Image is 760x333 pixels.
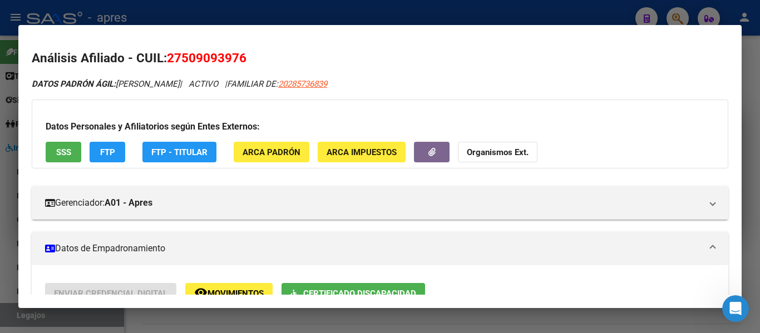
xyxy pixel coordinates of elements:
p: Activo en los últimos 15m [54,14,147,25]
div: Te paso otro archivo dañado: 20575884866 [40,135,214,170]
button: Enviar Credencial Digital [45,283,176,304]
strong: DATOS PADRÓN ÁGIL: [32,79,116,89]
button: FTP [90,142,125,162]
span: [PERSON_NAME] [32,79,180,89]
a: doc-respal...-51-33.pdf [105,44,205,57]
div: Florencia dice… [9,206,214,231]
mat-icon: remove_red_eye [194,286,208,299]
span: FAMILIAR DE: [227,79,327,89]
h3: Datos Personales y Afiliatorios según Entes Externos: [46,120,714,133]
div: Jimena dice… [9,135,214,171]
div: Te paso otro legajo con archivo dañado: 20554206965 [49,71,205,93]
span: SSS [56,147,71,157]
button: FTP - Titular [142,142,216,162]
div: doc-respal...-51-33.pdf [116,44,205,56]
span: 20285736839 [278,79,327,89]
mat-expansion-panel-header: Datos de Empadronamiento [32,232,728,265]
div: Profile image for Florencia [25,207,36,218]
div: joined the conversation [40,208,198,218]
span: Certificado Discapacidad [303,289,416,299]
mat-panel-title: Datos de Empadronamiento [45,242,702,255]
div: doc-respal...-51-33.pdf [96,38,214,63]
h2: Análisis Afiliado - CUIL: [32,49,728,68]
button: Selector de emoji [17,248,26,257]
button: ARCA Padrón [234,142,309,162]
div: Jimena dice… [9,171,214,206]
strong: Organismos Ext. [467,147,529,157]
button: Inicio [174,4,195,26]
button: SSS [46,142,81,162]
div: Profile image for Soporte [32,6,50,24]
button: Organismos Ext. [458,142,537,162]
h1: Soporte [54,6,88,14]
a: doc-respal...-59-49.pdf [105,178,205,190]
span: 27509093976 [167,51,246,65]
button: Adjuntar un archivo [53,248,62,257]
span: ARCA Padrón [243,147,300,157]
span: FTP [100,147,115,157]
span: ARCA Impuestos [327,147,397,157]
button: Selector de gif [35,248,44,257]
b: [GEOGRAPHIC_DATA] [40,209,118,217]
iframe: Intercom live chat [722,295,749,322]
span: Enviar Credencial Digital [54,289,167,299]
div: doc-respal...-58-55.pdf [116,108,205,120]
span: Movimientos [208,289,264,299]
div: doc-respal...-59-49.pdf [96,171,214,197]
div: doc-respal...-58-55.pdf [96,101,214,126]
div: Jimena dice… [9,38,214,64]
button: Movimientos [185,283,273,304]
a: doc-respal...-58-55.pdf [105,107,205,120]
div: doc-respal...-59-49.pdf [116,178,205,190]
textarea: Escribe un mensaje... [9,225,213,243]
div: Jimena dice… [9,64,214,101]
div: Jimena dice… [9,101,214,135]
i: | ACTIVO | [32,79,327,89]
mat-expansion-panel-header: Gerenciador:A01 - Apres [32,186,728,220]
mat-panel-title: Gerenciador: [45,196,702,210]
span: FTP - Titular [151,147,208,157]
button: go back [7,4,28,26]
button: ARCA Impuestos [318,142,406,162]
div: Te paso otro legajo con archivo dañado: 20554206965 [40,64,214,100]
strong: A01 - Apres [105,196,152,210]
button: Certificado Discapacidad [282,283,425,304]
button: Enviar un mensaje… [191,243,209,261]
div: Cerrar [195,4,215,24]
div: Te paso otro archivo dañado: 20575884866 [49,142,205,163]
